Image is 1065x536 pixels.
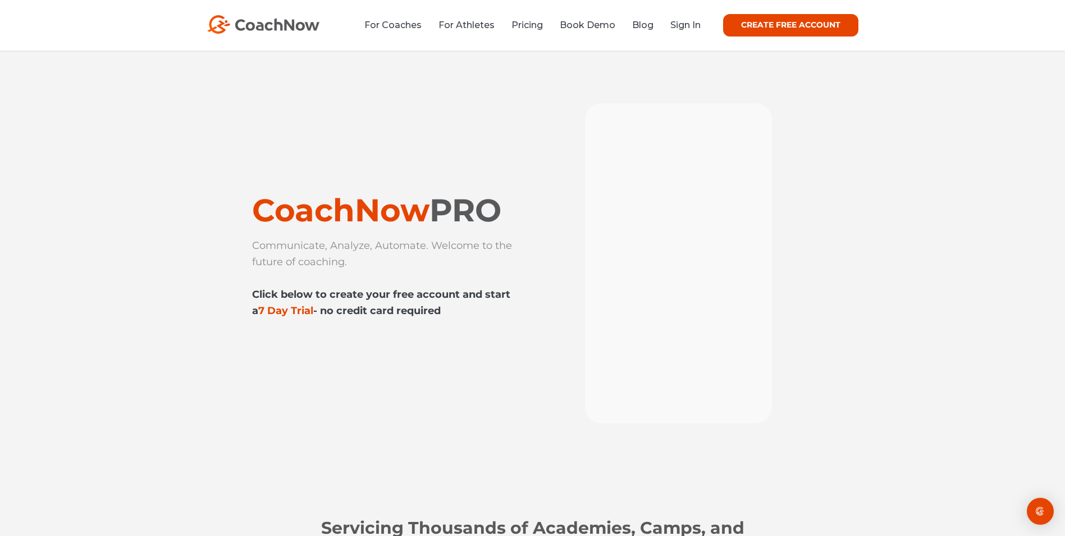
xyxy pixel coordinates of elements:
[207,15,319,34] img: CoachNow Logo
[258,305,441,317] span: 7 Day Trial
[429,191,501,229] span: PRO
[438,20,495,30] a: For Athletes
[252,191,501,229] span: CoachNow
[252,288,510,317] strong: Click below to create your free account and start a
[511,20,543,30] a: Pricing
[723,14,858,37] a: CREATE FREE ACCOUNT
[1027,498,1054,525] div: Open Intercom Messenger
[320,305,441,317] span: no credit card required
[560,20,615,30] a: Book Demo
[632,20,653,30] a: Blog
[252,335,449,365] iframe: Embedded CTA
[252,238,522,319] p: Communicate, Analyze, Automate. Welcome to the future of coaching.
[670,20,701,30] a: Sign In
[313,305,317,317] span: -
[364,20,422,30] a: For Coaches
